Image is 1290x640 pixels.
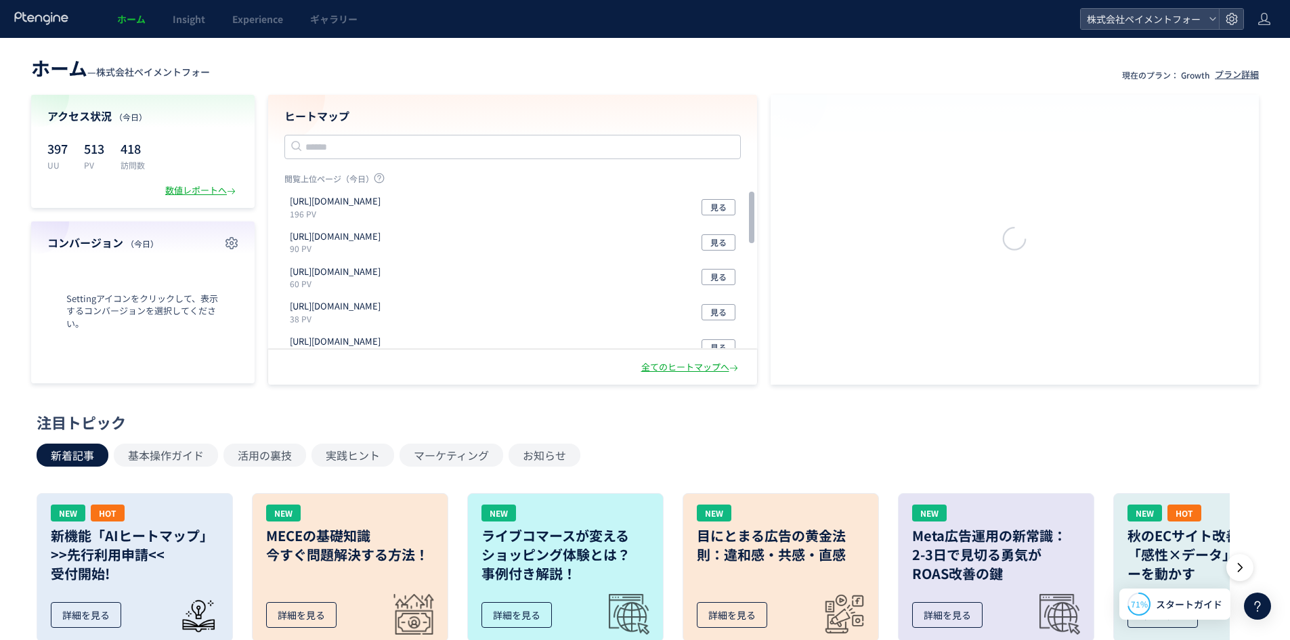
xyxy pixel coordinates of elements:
[121,137,145,159] p: 418
[31,54,87,81] span: ホーム
[702,304,735,320] button: 見る
[290,208,386,219] p: 196 PV
[223,444,306,467] button: 活用の裏技
[310,12,358,26] span: ギャラリー
[1215,68,1259,81] div: プラン詳細
[126,238,158,249] span: （今日）
[710,234,727,251] span: 見る
[311,444,394,467] button: 実践ヒント
[173,12,205,26] span: Insight
[47,137,68,159] p: 397
[165,184,238,197] div: 数値レポートへ
[37,444,108,467] button: 新着記事
[702,199,735,215] button: 見る
[697,505,731,521] div: NEW
[1122,69,1209,81] p: 現在のプラン： Growth
[51,505,85,521] div: NEW
[31,54,210,81] div: —
[481,505,516,521] div: NEW
[697,526,865,564] h3: 目にとまる広告の黄金法則：違和感・共感・直感
[702,269,735,285] button: 見る
[710,304,727,320] span: 見る
[266,505,301,521] div: NEW
[37,412,1247,433] div: 注目トピック
[47,293,238,330] span: Settingアイコンをクリックして、表示するコンバージョンを選択してください。
[481,602,552,628] div: 詳細を見る
[47,108,238,124] h4: アクセス状況
[84,137,104,159] p: 513
[290,265,381,278] p: https://lp.paysys.jp/btoc
[114,444,218,467] button: 基本操作ガイド
[702,339,735,356] button: 見る
[1127,505,1162,521] div: NEW
[290,335,381,348] p: https://lp.paysys.jp
[91,505,125,521] div: HOT
[912,505,947,521] div: NEW
[710,269,727,285] span: 見る
[47,159,68,171] p: UU
[1156,597,1222,612] span: スタートガイド
[266,526,434,564] h3: MECEの基礎知識 今すぐ問題解決する方法！
[290,300,381,313] p: https://lp.kaihipay.jp/5
[284,173,741,190] p: 閲覧上位ページ（今日）
[509,444,580,467] button: お知らせ
[697,602,767,628] div: 詳細を見る
[117,12,146,26] span: ホーム
[1083,9,1203,29] span: 株式会社ペイメントフォー
[232,12,283,26] span: Experience
[702,234,735,251] button: 見る
[51,602,121,628] div: 詳細を見る
[481,526,649,583] h3: ライブコマースが変える ショッピング体験とは？ 事例付き解説！
[912,526,1080,583] h3: Meta広告運用の新常識： 2-3日で見切る勇気が ROAS改善の鍵
[84,159,104,171] p: PV
[290,195,381,208] p: https://lp.kaihipay.jp/fb
[641,361,741,374] div: 全てのヒートマップへ
[912,602,983,628] div: 詳細を見る
[290,242,386,254] p: 90 PV
[290,313,386,324] p: 38 PV
[266,602,337,628] div: 詳細を見る
[96,65,210,79] span: 株式会社ペイメントフォー
[710,339,727,356] span: 見る
[290,278,386,289] p: 60 PV
[284,108,741,124] h4: ヒートマップ
[710,199,727,215] span: 見る
[47,235,238,251] h4: コンバージョン
[1167,505,1201,521] div: HOT
[290,348,386,360] p: 36 PV
[400,444,503,467] button: マーケティング
[1131,598,1148,610] span: 71%
[114,111,147,123] span: （今日）
[290,230,381,243] p: https://lp.kaihipay.jp/2
[51,526,219,583] h3: 新機能「AIヒートマップ」 >>先行利用申請<< 受付開始!
[121,159,145,171] p: 訪問数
